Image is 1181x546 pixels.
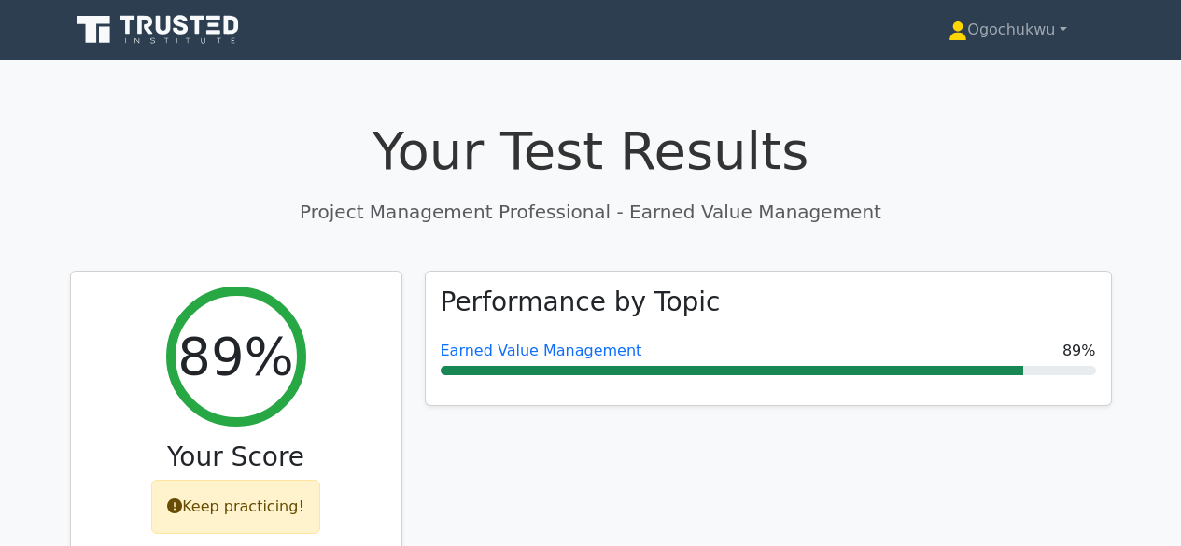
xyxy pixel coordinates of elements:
a: Ogochukwu [904,11,1111,49]
h3: Performance by Topic [441,287,721,318]
p: Project Management Professional - Earned Value Management [70,198,1112,226]
span: 89% [1062,340,1096,362]
h3: Your Score [86,441,387,473]
h1: Your Test Results [70,119,1112,182]
div: Keep practicing! [151,480,320,534]
h2: 89% [177,325,293,387]
a: Earned Value Management [441,342,642,359]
